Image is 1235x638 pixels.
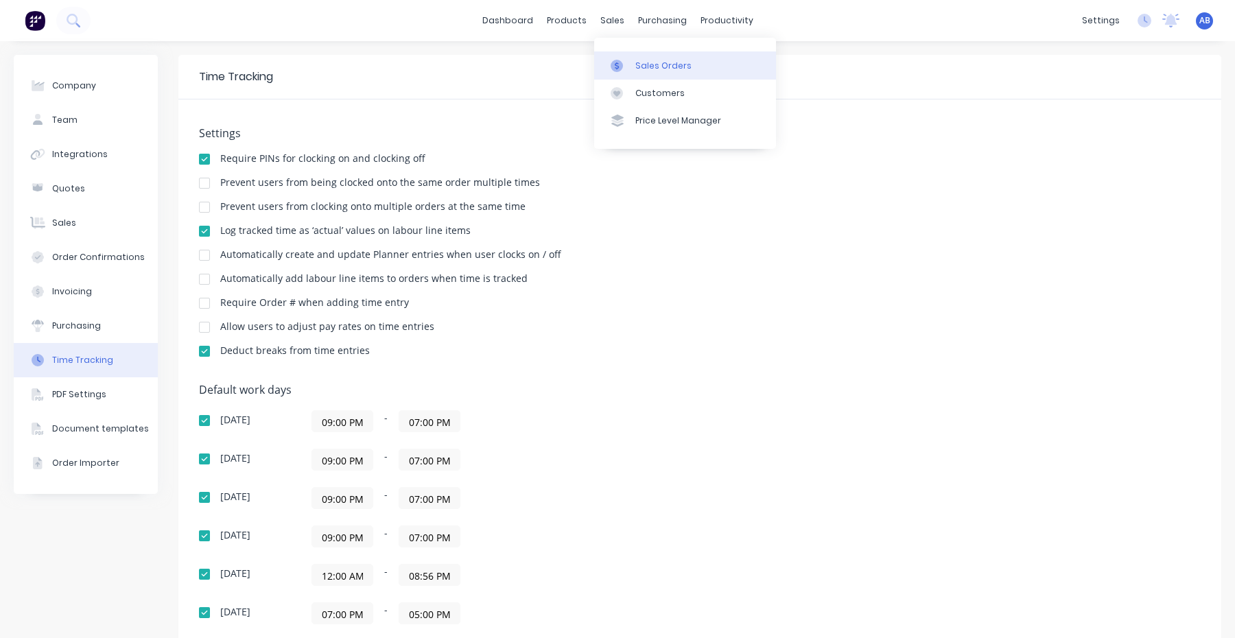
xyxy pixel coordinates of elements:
[220,607,250,617] div: [DATE]
[220,178,540,187] div: Prevent users from being clocked onto the same order multiple times
[399,526,460,547] input: Finish
[220,492,250,501] div: [DATE]
[311,487,655,509] div: -
[220,250,561,259] div: Automatically create and update Planner entries when user clocks on / off
[694,10,760,31] div: productivity
[14,343,158,377] button: Time Tracking
[311,410,655,432] div: -
[52,285,92,298] div: Invoicing
[220,202,526,211] div: Prevent users from clocking onto multiple orders at the same time
[52,114,78,126] div: Team
[220,226,471,235] div: Log tracked time as ‘actual’ values on labour line items
[312,565,373,585] input: Start
[312,526,373,547] input: Start
[199,383,1201,397] h5: Default work days
[52,148,108,161] div: Integrations
[14,240,158,274] button: Order Confirmations
[14,137,158,172] button: Integrations
[311,564,655,586] div: -
[475,10,540,31] a: dashboard
[52,423,149,435] div: Document templates
[199,127,1201,140] h5: Settings
[52,80,96,92] div: Company
[1199,14,1210,27] span: AB
[220,154,425,163] div: Require PINs for clocking on and clocking off
[220,453,250,463] div: [DATE]
[311,449,655,471] div: -
[540,10,593,31] div: products
[52,388,106,401] div: PDF Settings
[594,51,776,79] a: Sales Orders
[14,377,158,412] button: PDF Settings
[14,206,158,240] button: Sales
[52,320,101,332] div: Purchasing
[25,10,45,31] img: Factory
[220,274,528,283] div: Automatically add labour line items to orders when time is tracked
[220,322,434,331] div: Allow users to adjust pay rates on time entries
[14,69,158,103] button: Company
[52,457,119,469] div: Order Importer
[311,602,655,624] div: -
[199,69,273,85] div: Time Tracking
[593,10,631,31] div: sales
[14,309,158,343] button: Purchasing
[399,565,460,585] input: Finish
[399,603,460,624] input: Finish
[311,525,655,547] div: -
[635,87,685,99] div: Customers
[52,182,85,195] div: Quotes
[220,415,250,425] div: [DATE]
[14,172,158,206] button: Quotes
[594,80,776,107] a: Customers
[52,217,76,229] div: Sales
[220,569,250,578] div: [DATE]
[1075,10,1127,31] div: settings
[312,411,373,432] input: Start
[14,446,158,480] button: Order Importer
[220,530,250,540] div: [DATE]
[399,488,460,508] input: Finish
[52,354,113,366] div: Time Tracking
[399,449,460,470] input: Finish
[14,103,158,137] button: Team
[220,298,409,307] div: Require Order # when adding time entry
[635,115,721,127] div: Price Level Manager
[631,10,694,31] div: purchasing
[14,412,158,446] button: Document templates
[52,251,145,263] div: Order Confirmations
[312,488,373,508] input: Start
[220,346,370,355] div: Deduct breaks from time entries
[312,449,373,470] input: Start
[594,107,776,134] a: Price Level Manager
[312,603,373,624] input: Start
[14,274,158,309] button: Invoicing
[399,411,460,432] input: Finish
[635,60,692,72] div: Sales Orders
